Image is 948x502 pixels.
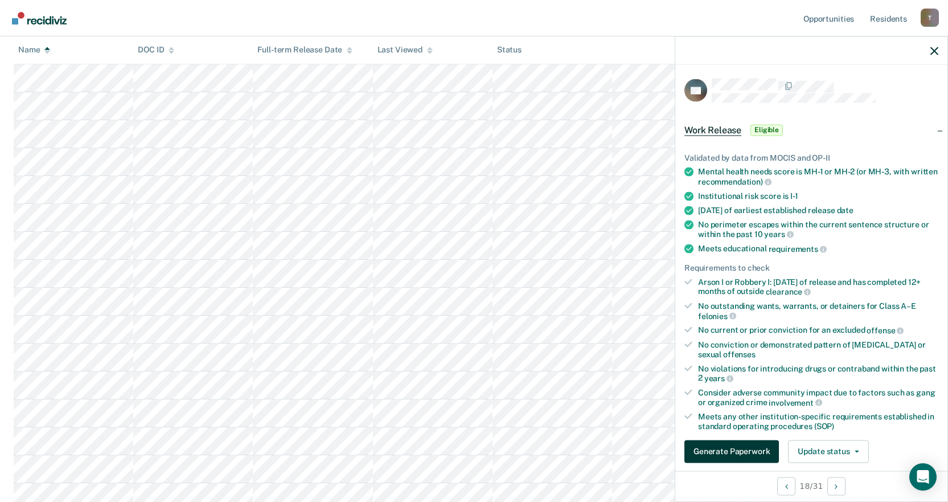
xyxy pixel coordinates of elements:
[377,46,433,55] div: Last Viewed
[790,191,798,200] span: I-1
[497,46,522,55] div: Status
[777,477,795,495] button: Previous Opportunity
[698,191,938,201] div: Institutional risk score is
[921,9,939,27] button: Profile dropdown button
[788,440,868,463] button: Update status
[698,301,938,320] div: No outstanding wants, warrants, or detainers for Class A–E
[698,387,938,407] div: Consider adverse community impact due to factors such as gang or organized crime
[698,311,736,320] span: felonies
[138,46,174,55] div: DOC ID
[750,124,783,136] span: Eligible
[698,277,938,296] div: Arson I or Robbery I: [DATE] of release and has completed 12+ months of outside
[698,167,938,186] div: Mental health needs score is MH-1 or MH-2 (or MH-3, with written
[764,230,793,239] span: years
[684,263,938,272] div: Requirements to check
[698,340,938,359] div: No conviction or demonstrated pattern of [MEDICAL_DATA] or sexual
[18,46,50,55] div: Name
[704,374,733,383] span: years
[675,471,947,501] div: 18 / 31
[909,463,937,491] div: Open Intercom Messenger
[698,364,938,383] div: No violations for introducing drugs or contraband within the past 2
[837,205,853,214] span: date
[769,398,822,407] span: involvement
[698,412,938,431] div: Meets any other institution-specific requirements established in standard operating procedures
[257,46,352,55] div: Full-term Release Date
[684,440,779,463] button: Generate Paperwork
[698,244,938,254] div: Meets educational
[723,349,756,358] span: offenses
[12,12,67,25] img: Recidiviz
[698,219,938,239] div: No perimeter escapes within the current sentence structure or within the past 10
[867,326,904,335] span: offense
[827,477,846,495] button: Next Opportunity
[769,244,827,253] span: requirements
[766,287,811,296] span: clearance
[675,112,947,148] div: Work ReleaseEligible
[814,422,834,431] span: (SOP)
[921,9,939,27] div: T
[698,205,938,215] div: [DATE] of earliest established release
[684,153,938,162] div: Validated by data from MOCIS and OP-II
[698,177,771,186] span: recommendation)
[698,325,938,336] div: No current or prior conviction for an excluded
[684,124,741,136] span: Work Release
